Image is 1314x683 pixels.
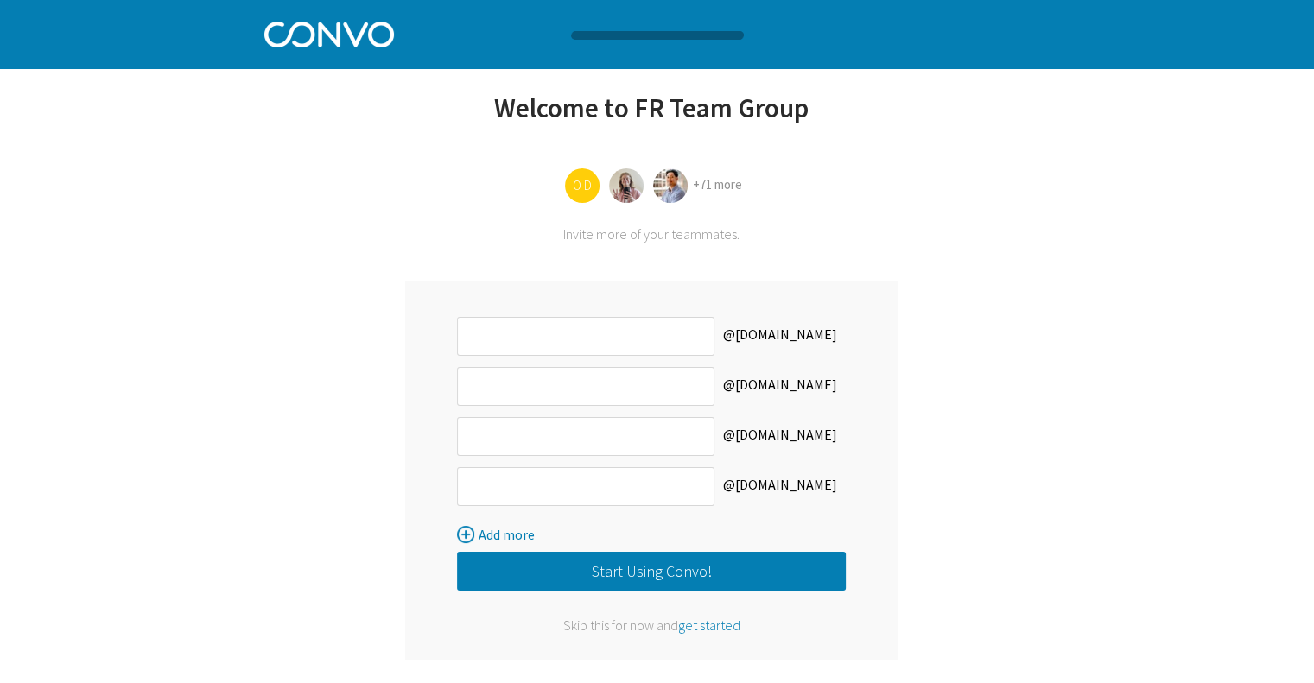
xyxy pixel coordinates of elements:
[714,467,846,506] label: @[DOMAIN_NAME]
[479,526,535,543] span: Add more
[457,552,846,591] button: Start Using Convo!
[714,417,846,456] label: @[DOMAIN_NAME]
[609,168,644,203] img: Raphaël Richard
[405,225,898,243] div: Invite more of your teammates.
[714,367,846,406] label: @[DOMAIN_NAME]
[653,168,688,203] img: Daven OEU
[405,91,898,146] div: Welcome to FR Team Group
[693,176,742,193] a: +71 more
[678,617,740,634] span: get started
[714,317,846,356] label: @[DOMAIN_NAME]
[565,168,600,203] div: O D
[264,17,394,47] img: Convo Logo
[457,617,846,634] div: Skip this for now and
